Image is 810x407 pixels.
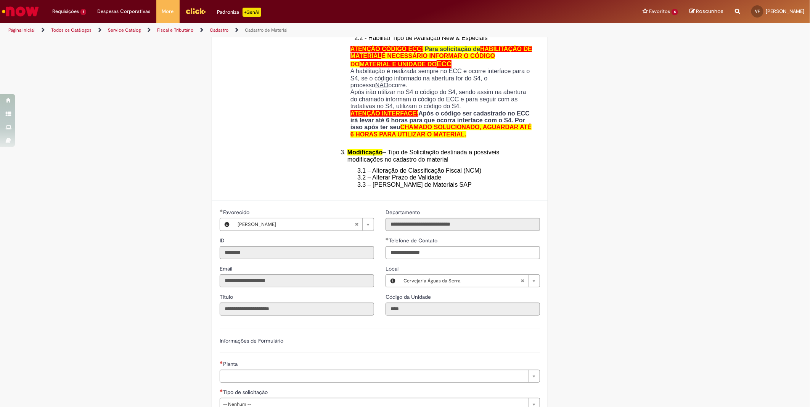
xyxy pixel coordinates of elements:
span: Somente leitura - Email [220,265,234,272]
span: Telefone de Contato [389,237,439,244]
span: VF [755,9,760,14]
span: Rascunhos [696,8,723,15]
img: click_logo_yellow_360x200.png [185,5,206,17]
button: Local, Visualizar este registro Cervejaria Águas da Serra [386,275,400,287]
a: Cadastro de Material [245,27,288,33]
span: 3.1 – Alteração de Classificação Fiscal (NCM) 3.2 – Alterar Prazo de Validade 3.3 – [PERSON_NAME]... [357,167,481,188]
abbr: Limpar campo Favorecido [351,218,362,231]
span: [PERSON_NAME] [238,218,355,231]
span: Tipo de solicitação [223,389,269,396]
label: Somente leitura - ID [220,237,226,244]
input: Departamento [386,218,540,231]
span: More [162,8,174,15]
span: É NECESSÁRIO INFORMAR O CÓDIGO DO [350,53,495,67]
span: HABILITAÇÃO DE MATERIAL [350,46,532,59]
span: Despesas Corporativas [98,8,151,15]
span: 1 [80,9,86,15]
span: ECC [437,60,452,68]
span: [PERSON_NAME] [766,8,804,14]
span: ATENÇÃO CÓDIGO ECC! [350,46,423,52]
li: – Tipo de Solicitação destinada a possíveis modificações no cadastro do material [347,149,534,163]
abbr: Limpar campo Local [517,275,528,287]
span: Necessários - Favorecido [223,209,251,216]
a: Rascunhos [689,8,723,15]
input: Telefone de Contato [386,246,540,259]
label: Somente leitura - Título [220,293,235,301]
span: Somente leitura - Código da Unidade [386,293,432,300]
input: Título [220,303,374,316]
span: Requisições [52,8,79,15]
span: Obrigatório Preenchido [220,209,223,212]
span: Obrigatório Preenchido [386,237,389,240]
strong: Após o código ser cadastrado no ECC irá levar até 6 horas para que ocorra interface com o S4. Por... [350,110,532,138]
u: NÃO [375,82,389,88]
label: Somente leitura - Departamento [386,208,421,216]
a: Cadastro [210,27,228,33]
a: [PERSON_NAME]Limpar campo Favorecido [234,218,374,231]
span: MATERIAL E UNIDADE DO [360,61,437,67]
span: CHAMADO SOLUCIONADO, AGUARDAR ATÉ 6 HORAS PARA UTILIZAR O MATERIAL. [350,124,532,137]
span: ATENÇÃO INTERFACE! [350,110,418,117]
span: Local [386,265,400,272]
a: Limpar campo Planta [220,370,540,383]
img: ServiceNow [1,4,40,19]
a: Cervejaria Águas da SerraLimpar campo Local [400,275,540,287]
a: Service Catalog [108,27,141,33]
label: Somente leitura - Email [220,265,234,272]
input: Email [220,274,374,287]
input: Código da Unidade [386,303,540,316]
span: Somente leitura - Título [220,293,235,300]
label: Informações de Formulário [220,337,283,344]
p: +GenAi [243,8,261,17]
a: Página inicial [8,27,35,33]
div: Padroniza [217,8,261,17]
span: Favoritos [649,8,670,15]
ul: Trilhas de página [6,23,534,37]
button: Favorecido, Visualizar este registro Victoria Vieira Fonseca [220,218,234,231]
span: Cervejaria Águas da Serra [403,275,521,287]
span: – Tipo de Solicitação destinada a Habilitação dos Materiais 2.1 – Habilitação de Material 2.2 - H... [355,14,520,41]
span: Necessários [220,361,223,364]
span: Para solicitação de [425,46,480,52]
p: A habilitação é realizada sempre no ECC e ocorre interface para o S4, se o código informado na ab... [350,68,534,89]
a: Todos os Catálogos [51,27,92,33]
a: Fiscal e Tributário [157,27,193,33]
span: Modificação [347,149,382,155]
p: Após irão utilizar no S4 o código do S4, sendo assim na abertura do chamado informam o código do ... [350,89,534,110]
span: Necessários - Planta [223,361,239,367]
label: Somente leitura - Código da Unidade [386,293,432,301]
span: Necessários [220,389,223,392]
input: ID [220,246,374,259]
span: 6 [672,9,678,15]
